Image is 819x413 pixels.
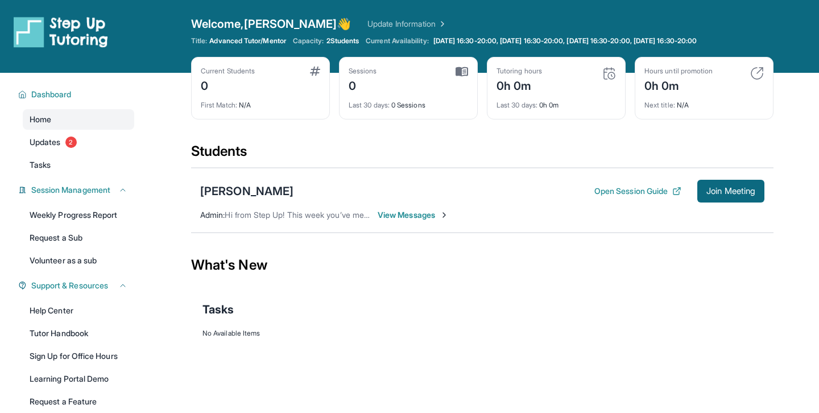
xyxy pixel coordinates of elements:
img: Chevron Right [436,18,447,30]
a: Home [23,109,134,130]
a: Tasks [23,155,134,175]
span: [DATE] 16:30-20:00, [DATE] 16:30-20:00, [DATE] 16:30-20:00, [DATE] 16:30-20:00 [433,36,697,46]
span: Support & Resources [31,280,108,291]
div: Sessions [349,67,377,76]
button: Open Session Guide [594,185,681,197]
span: Current Availability: [366,36,428,46]
span: Tasks [30,159,51,171]
span: Next title : [644,101,675,109]
div: 0h 0m [644,76,713,94]
span: Last 30 days : [349,101,390,109]
span: Dashboard [31,89,72,100]
span: Capacity: [293,36,324,46]
div: What's New [191,240,773,290]
span: Hi from Step Up! This week you’ve met for 47 minutes and this month you’ve met for 7 hours. Happy... [225,210,619,220]
span: First Match : [201,101,237,109]
div: [PERSON_NAME] [200,183,293,199]
img: card [602,67,616,80]
img: card [456,67,468,77]
a: Sign Up for Office Hours [23,346,134,366]
div: 0h 0m [497,94,616,110]
span: 2 [65,137,77,148]
div: Tutoring hours [497,67,542,76]
div: N/A [201,94,320,110]
span: Home [30,114,51,125]
span: Tasks [202,302,234,317]
div: 0 Sessions [349,94,468,110]
div: No Available Items [202,329,762,338]
a: Volunteer as a sub [23,250,134,271]
span: Advanced Tutor/Mentor [209,36,286,46]
a: [DATE] 16:30-20:00, [DATE] 16:30-20:00, [DATE] 16:30-20:00, [DATE] 16:30-20:00 [431,36,699,46]
span: Last 30 days : [497,101,537,109]
div: Current Students [201,67,255,76]
a: Tutor Handbook [23,323,134,344]
div: Hours until promotion [644,67,713,76]
button: Support & Resources [27,280,127,291]
a: Help Center [23,300,134,321]
span: Updates [30,137,61,148]
span: Admin : [200,210,225,220]
span: View Messages [378,209,449,221]
a: Update Information [367,18,447,30]
button: Dashboard [27,89,127,100]
div: 0 [349,76,377,94]
div: 0 [201,76,255,94]
img: card [750,67,764,80]
a: Updates2 [23,132,134,152]
a: Request a Feature [23,391,134,412]
span: Session Management [31,184,110,196]
span: Join Meeting [706,188,755,195]
a: Weekly Progress Report [23,205,134,225]
a: Learning Portal Demo [23,369,134,389]
a: Request a Sub [23,228,134,248]
div: Students [191,142,773,167]
img: card [310,67,320,76]
button: Join Meeting [697,180,764,203]
span: Welcome, [PERSON_NAME] 👋 [191,16,351,32]
img: logo [14,16,108,48]
button: Session Management [27,184,127,196]
div: N/A [644,94,764,110]
img: Chevron-Right [440,210,449,220]
div: 0h 0m [497,76,542,94]
span: Title: [191,36,207,46]
span: 2 Students [326,36,359,46]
